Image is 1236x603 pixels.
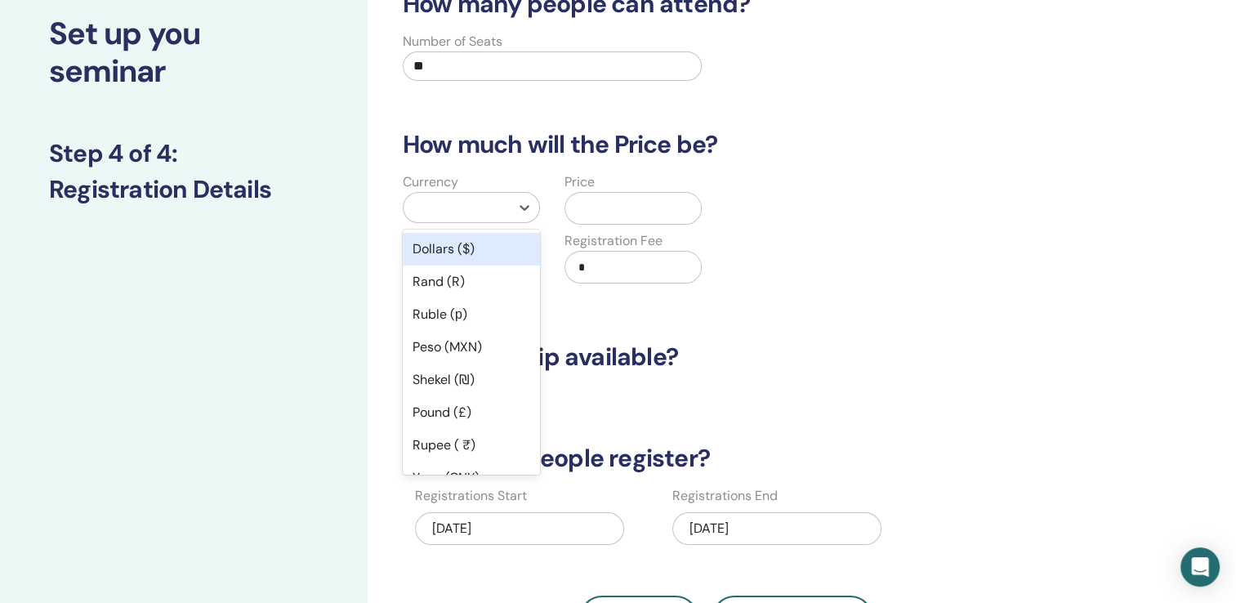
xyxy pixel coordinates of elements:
label: Price [564,172,595,192]
div: [DATE] [672,512,881,545]
h3: Registration Details [49,175,319,204]
div: Yuan (CNY) [403,462,540,494]
div: Dollars ($) [403,233,540,266]
label: Registrations End [672,486,778,506]
h2: Set up you seminar [49,16,319,90]
div: Rand (R) [403,266,540,298]
div: Rupee ( ₹) [403,429,540,462]
div: Ruble (р) [403,298,540,331]
div: Pound (£) [403,396,540,429]
h3: Step 4 of 4 : [49,139,319,168]
div: Open Intercom Messenger [1180,547,1220,587]
label: Number of Seats [403,32,502,51]
div: Shekel (₪) [403,364,540,396]
h3: How much will the Price be? [393,130,1060,159]
label: Registrations Start [415,486,527,506]
div: Peso (MXN) [403,331,540,364]
h3: Is scholarship available? [393,342,1060,372]
label: Registration Fee [564,231,663,251]
label: Currency [403,172,458,192]
div: [DATE] [415,512,624,545]
h3: When can people register? [393,444,1060,473]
